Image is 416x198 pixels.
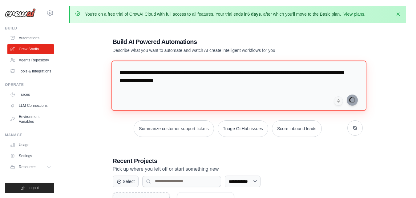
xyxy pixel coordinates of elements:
div: Build [5,26,54,31]
button: Logout [5,183,54,193]
a: Usage [7,140,54,150]
div: Operate [5,82,54,87]
h1: Build AI Powered Automations [113,37,320,46]
button: Score inbound leads [272,120,322,137]
a: LLM Connections [7,101,54,111]
a: View plans [343,12,364,17]
a: Settings [7,151,54,161]
button: Get new suggestions [347,120,363,136]
span: Logout [27,185,39,190]
strong: 6 days [247,12,261,17]
p: Describe what you want to automate and watch AI create intelligent workflows for you [113,47,320,53]
p: Pick up where you left off or start something new [113,165,363,173]
span: Resources [19,165,36,169]
button: Triage GitHub issues [218,120,268,137]
img: Logo [5,8,36,17]
a: Traces [7,90,54,99]
button: Click to speak your automation idea [334,96,343,106]
a: Automations [7,33,54,43]
button: Resources [7,162,54,172]
a: Agents Repository [7,55,54,65]
a: Crew Studio [7,44,54,54]
p: You're on a free trial of CrewAI Cloud with full access to all features. Your trial ends in , aft... [85,11,366,17]
h3: Recent Projects [113,157,363,165]
div: Manage [5,133,54,138]
button: Summarize customer support tickets [134,120,214,137]
a: Environment Variables [7,112,54,126]
a: Tools & Integrations [7,66,54,76]
button: Select [113,176,139,187]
